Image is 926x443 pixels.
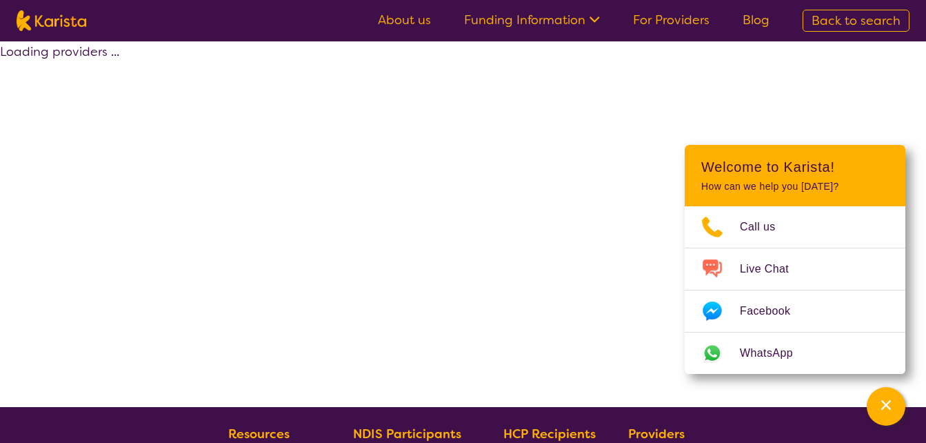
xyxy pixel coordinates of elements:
[812,12,900,29] span: Back to search
[685,333,905,374] a: Web link opens in a new tab.
[685,206,905,374] ul: Choose channel
[353,426,461,442] b: NDIS Participants
[740,217,792,237] span: Call us
[867,387,905,426] button: Channel Menu
[743,12,769,28] a: Blog
[17,10,86,31] img: Karista logo
[803,10,909,32] a: Back to search
[740,343,809,364] span: WhatsApp
[464,12,600,28] a: Funding Information
[740,301,807,322] span: Facebook
[701,181,889,193] p: How can we help you [DATE]?
[228,426,290,442] b: Resources
[628,426,685,442] b: Providers
[685,145,905,374] div: Channel Menu
[633,12,709,28] a: For Providers
[378,12,431,28] a: About us
[503,426,596,442] b: HCP Recipients
[740,259,805,279] span: Live Chat
[701,159,889,175] h2: Welcome to Karista!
